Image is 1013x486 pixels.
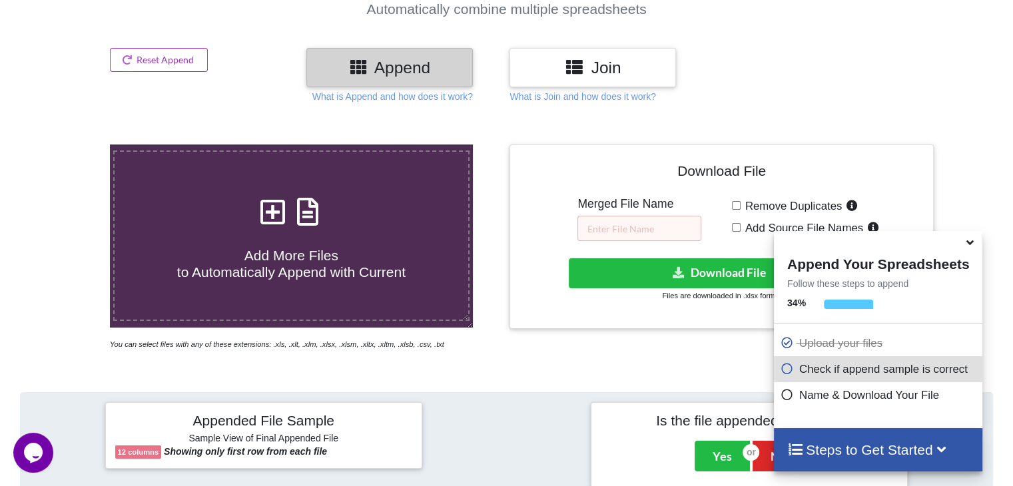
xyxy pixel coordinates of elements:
[774,277,982,290] p: Follow these steps to append
[577,216,701,241] input: Enter File Name
[741,200,843,212] span: Remove Duplicates
[753,441,805,471] button: No
[118,448,159,456] b: 12 columns
[774,252,982,272] h4: Append Your Spreadsheets
[601,412,898,429] h4: Is the file appended correctly?
[110,340,444,348] i: You can select files with any of these extensions: .xls, .xlt, .xlm, .xlsx, .xlsm, .xltx, .xltm, ...
[115,412,412,431] h4: Appended File Sample
[164,446,327,457] b: Showing only first row from each file
[662,292,781,300] small: Files are downloaded in .xlsx format
[13,433,56,473] iframe: chat widget
[519,154,923,192] h4: Download File
[741,222,863,234] span: Add Source File Names
[115,433,412,446] h6: Sample View of Final Appended File
[177,248,406,280] span: Add More Files to Automatically Append with Current
[316,58,463,77] h3: Append
[787,298,806,308] b: 34 %
[787,441,969,458] h4: Steps to Get Started
[509,90,655,103] p: What is Join and how does it work?
[577,197,701,211] h5: Merged File Name
[519,58,666,77] h3: Join
[312,90,473,103] p: What is Append and how does it work?
[781,335,979,352] p: Upload your files
[781,387,979,403] p: Name & Download Your File
[110,48,208,72] button: Reset Append
[695,441,750,471] button: Yes
[569,258,872,288] button: Download File
[781,361,979,377] p: Check if append sample is correct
